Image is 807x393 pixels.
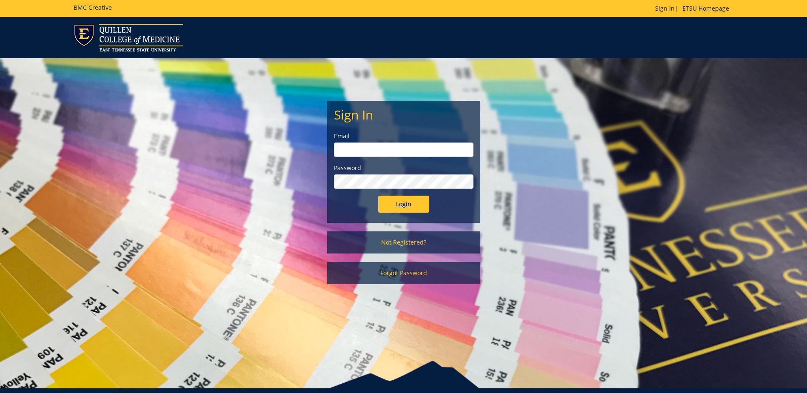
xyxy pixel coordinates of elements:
[74,24,183,51] img: ETSU logo
[74,4,112,11] h5: BMC Creative
[334,108,473,122] h2: Sign In
[678,4,733,12] a: ETSU Homepage
[655,4,733,13] p: |
[378,196,429,213] input: Login
[334,164,473,172] label: Password
[327,262,480,284] a: Forgot Password
[334,132,473,140] label: Email
[655,4,675,12] a: Sign In
[327,231,480,253] a: Not Registered?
